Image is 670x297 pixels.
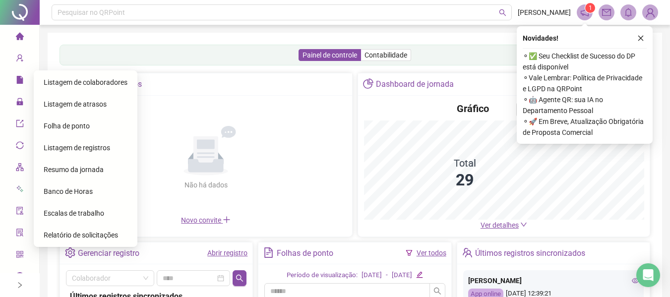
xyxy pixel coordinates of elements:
span: Escalas de trabalho [44,209,104,217]
span: apartment [16,159,24,178]
span: pie-chart [363,78,373,89]
span: 1 [589,4,592,11]
span: ⚬ 🤖 Agente QR: sua IA no Departamento Pessoal [523,94,647,116]
a: Abrir registro [207,249,247,257]
span: right [16,282,23,289]
a: Ver todos [417,249,446,257]
div: Open Intercom Messenger [636,263,660,287]
span: file [16,71,24,91]
span: Painel de controle [303,51,357,59]
span: Banco de Horas [44,187,93,195]
span: qrcode [16,246,24,266]
img: 85830 [643,5,658,20]
span: Novo convite [181,216,231,224]
span: team [462,247,473,258]
span: Resumo da jornada [44,166,104,174]
div: [DATE] [392,270,412,281]
span: Listagem de colaboradores [44,78,127,86]
div: Últimos registros sincronizados [475,245,585,262]
span: Novidades ! [523,33,558,44]
span: search [433,287,441,295]
span: search [236,274,244,282]
span: filter [406,249,413,256]
div: Período de visualização: [287,270,358,281]
span: notification [580,8,589,17]
span: eye [632,277,639,284]
span: close [637,35,644,42]
h4: Gráfico [457,102,489,116]
div: Não há dados [160,179,251,190]
div: Folhas de ponto [277,245,333,262]
span: search [499,9,506,16]
span: bell [624,8,633,17]
span: Listagem de atrasos [44,100,107,108]
span: Listagem de registros [44,144,110,152]
span: file-text [263,247,274,258]
sup: 1 [585,3,595,13]
span: user-add [16,50,24,69]
span: [PERSON_NAME] [518,7,571,18]
div: [PERSON_NAME] [468,275,639,286]
span: ⚬ ✅ Seu Checklist de Sucesso do DP está disponível [523,51,647,72]
span: edit [416,271,423,278]
span: plus [223,216,231,224]
span: ⚬ Vale Lembrar: Política de Privacidade e LGPD na QRPoint [523,72,647,94]
span: Folha de ponto [44,122,90,130]
a: Ver detalhes down [481,221,527,229]
span: lock [16,93,24,113]
span: sync [16,137,24,157]
span: home [16,28,24,48]
div: Dashboard de jornada [376,76,454,93]
span: Ver detalhes [481,221,519,229]
span: Contabilidade [365,51,407,59]
span: export [16,115,24,135]
span: audit [16,202,24,222]
span: down [520,221,527,228]
span: solution [16,224,24,244]
span: info-circle [16,268,24,288]
span: mail [602,8,611,17]
span: ⚬ 🚀 Em Breve, Atualização Obrigatória de Proposta Comercial [523,116,647,138]
div: - [386,270,388,281]
div: [DATE] [362,270,382,281]
span: Relatório de solicitações [44,231,118,239]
